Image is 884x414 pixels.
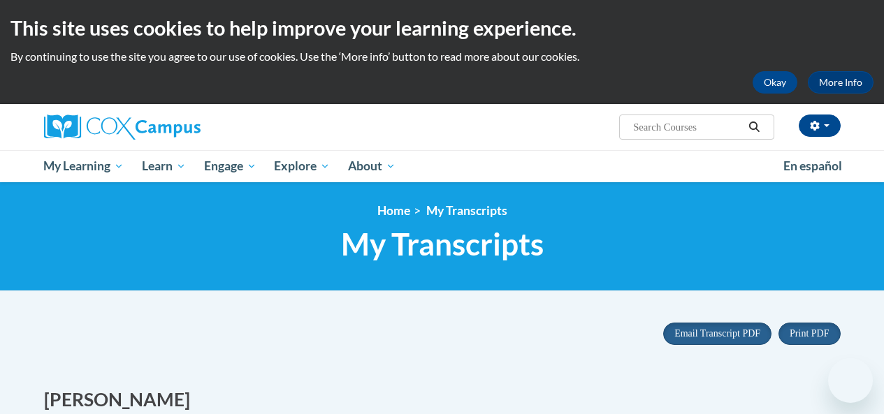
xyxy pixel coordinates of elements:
[674,328,760,339] span: Email Transcript PDF
[10,49,874,64] p: By continuing to use the site you agree to our use of cookies. Use the ‘More info’ button to read...
[339,150,405,182] a: About
[265,150,339,182] a: Explore
[43,158,124,175] span: My Learning
[274,158,330,175] span: Explore
[377,203,410,218] a: Home
[44,387,432,413] h2: [PERSON_NAME]
[35,150,133,182] a: My Learning
[799,114,841,137] button: Account Settings
[195,150,266,182] a: Engage
[828,358,873,403] iframe: Button to launch messaging window
[632,119,744,135] input: Search Courses
[753,71,797,94] button: Okay
[348,158,396,175] span: About
[808,71,874,94] a: More Info
[744,119,765,135] button: Search
[341,226,544,263] span: My Transcripts
[133,150,195,182] a: Learn
[44,114,296,140] a: Cox Campus
[426,203,507,218] span: My Transcripts
[663,323,771,345] button: Email Transcript PDF
[783,158,842,173] span: En español
[142,158,186,175] span: Learn
[204,158,256,175] span: Engage
[34,150,851,182] div: Main menu
[44,114,201,140] img: Cox Campus
[10,14,874,42] h2: This site uses cookies to help improve your learning experience.
[774,151,851,181] a: En español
